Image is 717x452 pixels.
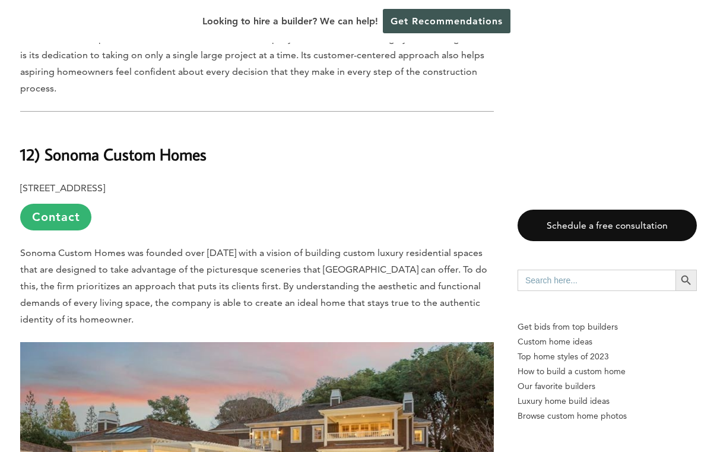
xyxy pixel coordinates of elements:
span: Under the leadership of [PERSON_NAME], the family-owned company has left a lasting legacy among S... [20,16,487,94]
a: Custom home ideas [518,334,697,349]
a: Schedule a free consultation [518,210,697,241]
a: How to build a custom home [518,364,697,379]
svg: Search [680,274,693,287]
a: Get Recommendations [383,9,510,33]
a: Top home styles of 2023 [518,349,697,364]
p: Get bids from top builders [518,320,697,334]
span: Sonoma Custom Homes was founded over [DATE] with a vision of building custom luxury residential s... [20,247,487,325]
b: 12) Sonoma Custom Homes [20,144,207,165]
b: [STREET_ADDRESS] [20,182,105,194]
iframe: Drift Widget Chat Controller [489,366,703,438]
input: Search here... [518,270,675,291]
a: Contact [20,204,91,230]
